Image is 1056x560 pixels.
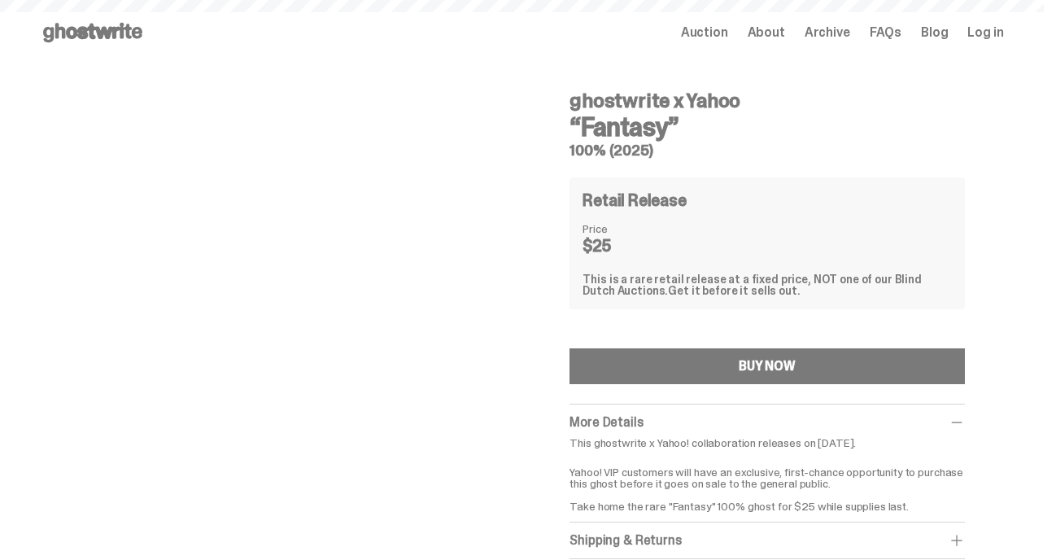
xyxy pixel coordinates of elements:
button: BUY NOW [569,348,964,384]
a: About [748,26,785,39]
a: Archive [805,26,850,39]
dd: $25 [583,238,664,254]
a: Blog [921,26,948,39]
span: Get it before it sells out. [668,283,800,298]
h4: ghostwrite x Yahoo [569,91,964,111]
dt: Price [583,223,664,234]
a: FAQs [870,26,901,39]
h4: Retail Release [583,192,686,208]
p: This ghostwrite x Yahoo! collaboration releases on [DATE]. [569,437,964,448]
a: Log in [967,26,1003,39]
h3: “Fantasy” [569,114,964,140]
div: Shipping & Returns [569,532,964,549]
span: More Details [569,413,643,431]
h5: 100% (2025) [569,143,964,158]
p: Yahoo! VIP customers will have an exclusive, first-chance opportunity to purchase this ghost befo... [569,455,964,512]
div: BUY NOW [739,360,796,373]
div: This is a rare retail release at a fixed price, NOT one of our Blind Dutch Auctions. [583,273,951,296]
a: Auction [681,26,728,39]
